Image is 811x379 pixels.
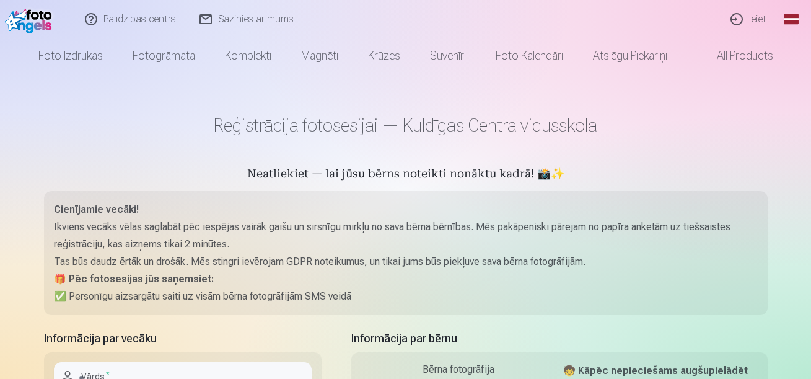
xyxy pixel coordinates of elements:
strong: 🎁 Pēc fotosesijas jūs saņemsiet: [54,273,214,285]
p: Ikviens vecāks vēlas saglabāt pēc iespējas vairāk gaišu un sirsnīgu mirkļu no sava bērna bērnības... [54,218,758,253]
a: Krūzes [353,38,415,73]
a: All products [682,38,788,73]
img: /fa1 [5,5,56,33]
a: Foto izdrukas [24,38,118,73]
a: Foto kalendāri [481,38,578,73]
a: Suvenīri [415,38,481,73]
h5: Informācija par bērnu [351,330,768,347]
a: Atslēgu piekariņi [578,38,682,73]
h1: Reģistrācija fotosesijai — Kuldīgas Centra vidusskola [44,114,768,136]
h5: Informācija par vecāku [44,330,322,347]
p: ✅ Personīgu aizsargātu saiti uz visām bērna fotogrāfijām SMS veidā [54,288,758,305]
a: Fotogrāmata [118,38,210,73]
div: Bērna fotogrāfija [361,362,556,377]
p: Tas būs daudz ērtāk un drošāk. Mēs stingri ievērojam GDPR noteikumus, un tikai jums būs piekļuve ... [54,253,758,270]
a: Komplekti [210,38,286,73]
strong: Cienījamie vecāki! [54,203,139,215]
a: Magnēti [286,38,353,73]
h5: Neatliekiet — lai jūsu bērns noteikti nonāktu kadrā! 📸✨ [44,166,768,184]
